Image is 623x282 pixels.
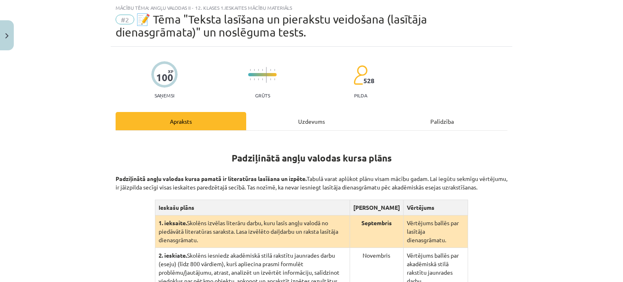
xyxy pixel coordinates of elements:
img: students-c634bb4e5e11cddfef0936a35e636f08e4e9abd3cc4e673bd6f9a4125e45ecb1.svg [353,65,367,85]
div: Palīdzība [377,112,507,130]
div: Mācību tēma: Angļu valodas ii - 12. klases 1.ieskaites mācību materiāls [116,5,507,11]
span: 528 [363,77,374,84]
th: [PERSON_NAME] [350,200,403,215]
strong: 1. ieksaite. [159,219,187,226]
strong: 2. ieskiate. [159,252,187,259]
img: icon-short-line-57e1e144782c952c97e751825c79c345078a6d821885a25fce030b3d8c18986b.svg [262,69,263,71]
img: icon-short-line-57e1e144782c952c97e751825c79c345078a6d821885a25fce030b3d8c18986b.svg [258,78,259,80]
img: icon-short-line-57e1e144782c952c97e751825c79c345078a6d821885a25fce030b3d8c18986b.svg [254,69,255,71]
img: icon-short-line-57e1e144782c952c97e751825c79c345078a6d821885a25fce030b3d8c18986b.svg [258,69,259,71]
div: Uzdevums [246,112,377,130]
th: Vērtējums [403,200,468,215]
p: Saņemsi [151,93,178,98]
img: icon-close-lesson-0947bae3869378f0d4975bcd49f059093ad1ed9edebbc8119c70593378902aed.svg [5,33,9,39]
p: Grūts [255,93,270,98]
img: icon-short-line-57e1e144782c952c97e751825c79c345078a6d821885a25fce030b3d8c18986b.svg [274,69,275,71]
img: icon-long-line-d9ea69661e0d244f92f715978eff75569469978d946b2353a9bb055b3ed8787d.svg [266,67,267,83]
img: icon-short-line-57e1e144782c952c97e751825c79c345078a6d821885a25fce030b3d8c18986b.svg [250,69,251,71]
td: Vērtējums ballēs par lasītāja dienasgrāmatu. [403,215,468,248]
span: #2 [116,15,134,24]
p: pilda [354,93,367,98]
img: icon-short-line-57e1e144782c952c97e751825c79c345078a6d821885a25fce030b3d8c18986b.svg [274,78,275,80]
th: Ieskašu plāns [155,200,350,215]
td: Skolēns izvēlas literāru darbu, kuru lasīs angļu valodā no piedāvātā literatūras saraksta. Lasa i... [155,215,350,248]
strong: Padziļinātā angļu valodas kursa plāns [232,152,392,164]
p: Tabulā varat aplūkot plānu visam mācību gadam. Lai iegūtu sekmīgu vērtējumu, ir jāizpilda secīgi ... [116,166,507,192]
div: Apraksts [116,112,246,130]
img: icon-short-line-57e1e144782c952c97e751825c79c345078a6d821885a25fce030b3d8c18986b.svg [250,78,251,80]
span: XP [168,69,173,73]
strong: Padziļinātā angļu valodas kursa pamatā ir literatūras lasīšana un izpēte. [116,175,307,182]
strong: Septembris [361,219,392,226]
img: icon-short-line-57e1e144782c952c97e751825c79c345078a6d821885a25fce030b3d8c18986b.svg [270,78,271,80]
span: 📝 Tēma "Teksta lasīšana un pierakstu veidošana (lasītāja dienasgrāmata)" un noslēguma tests. [116,13,427,39]
img: icon-short-line-57e1e144782c952c97e751825c79c345078a6d821885a25fce030b3d8c18986b.svg [262,78,263,80]
img: icon-short-line-57e1e144782c952c97e751825c79c345078a6d821885a25fce030b3d8c18986b.svg [254,78,255,80]
img: icon-short-line-57e1e144782c952c97e751825c79c345078a6d821885a25fce030b3d8c18986b.svg [270,69,271,71]
div: 100 [156,72,173,83]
